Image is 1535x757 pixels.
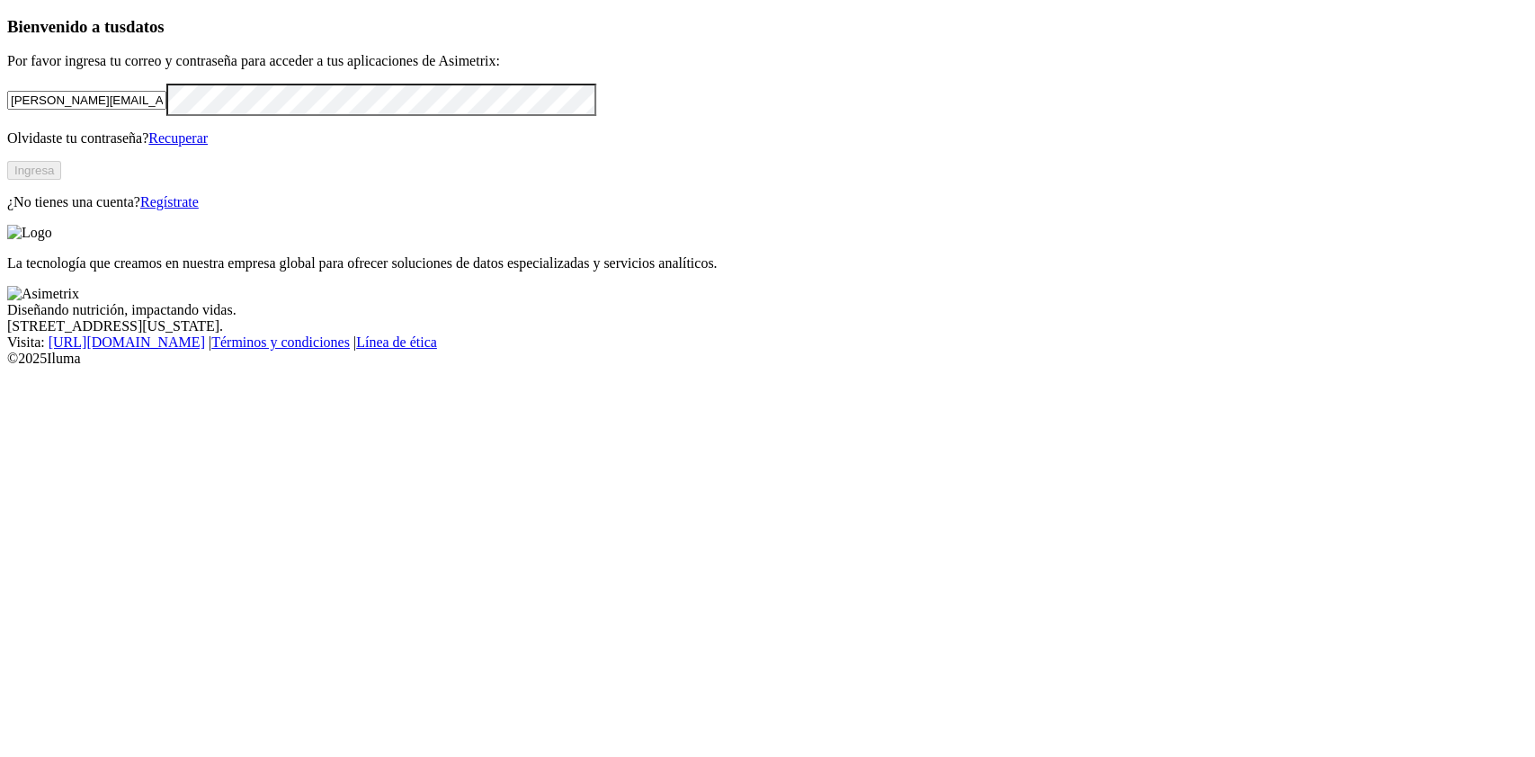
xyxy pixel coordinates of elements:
[7,334,1528,351] div: Visita : | |
[49,334,205,350] a: [URL][DOMAIN_NAME]
[7,17,1528,37] h3: Bienvenido a tus
[7,91,166,110] input: Tu correo
[7,130,1528,147] p: Olvidaste tu contraseña?
[126,17,165,36] span: datos
[7,194,1528,210] p: ¿No tienes una cuenta?
[7,161,61,180] button: Ingresa
[356,334,437,350] a: Línea de ética
[7,302,1528,318] div: Diseñando nutrición, impactando vidas.
[211,334,350,350] a: Términos y condiciones
[7,351,1528,367] div: © 2025 Iluma
[7,286,79,302] img: Asimetrix
[140,194,199,209] a: Regístrate
[7,225,52,241] img: Logo
[7,53,1528,69] p: Por favor ingresa tu correo y contraseña para acceder a tus aplicaciones de Asimetrix:
[148,130,208,146] a: Recuperar
[7,318,1528,334] div: [STREET_ADDRESS][US_STATE].
[7,255,1528,272] p: La tecnología que creamos en nuestra empresa global para ofrecer soluciones de datos especializad...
